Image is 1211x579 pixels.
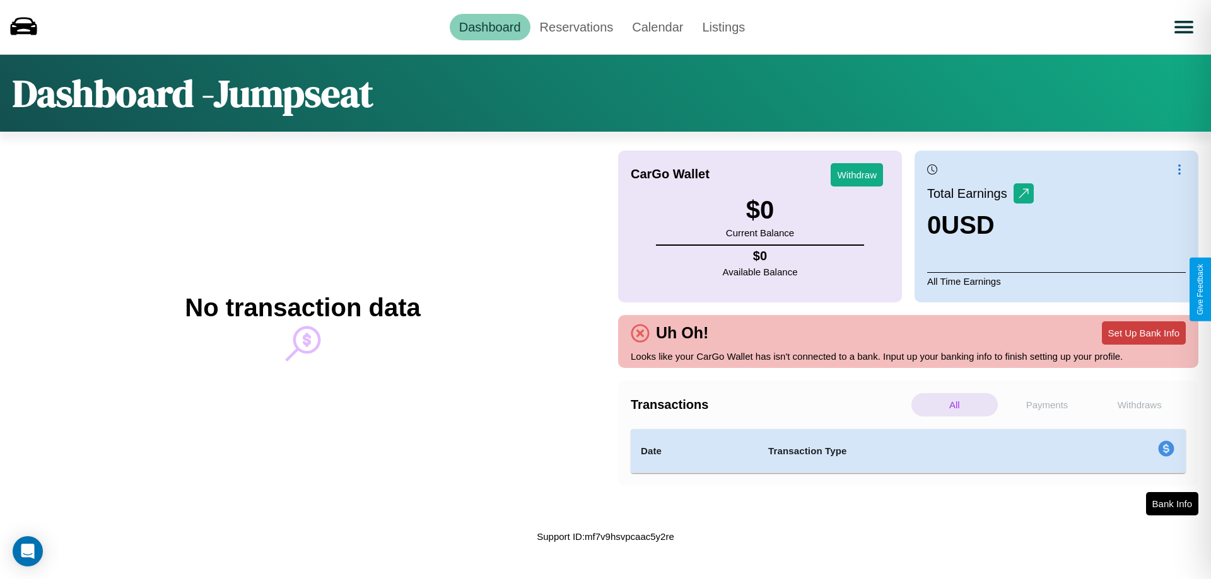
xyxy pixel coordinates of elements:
[1004,393,1091,416] p: Payments
[726,224,794,241] p: Current Balance
[723,263,798,280] p: Available Balance
[726,196,794,224] h3: $ 0
[927,182,1014,205] p: Total Earnings
[693,14,754,40] a: Listings
[1166,9,1202,45] button: Open menu
[631,429,1186,473] table: simple table
[450,14,530,40] a: Dashboard
[13,536,43,566] div: Open Intercom Messenger
[927,211,1034,239] h3: 0 USD
[641,444,748,459] h4: Date
[530,14,623,40] a: Reservations
[631,167,710,181] h4: CarGo Wallet
[1096,393,1183,416] p: Withdraws
[1196,264,1205,315] div: Give Feedback
[723,249,798,263] h4: $ 0
[631,398,908,412] h4: Transactions
[631,348,1186,365] p: Looks like your CarGo Wallet has isn't connected to a bank. Input up your banking info to finish ...
[537,528,674,545] p: Support ID: mf7v9hsvpcaac5y2re
[768,444,1055,459] h4: Transaction Type
[911,393,998,416] p: All
[831,163,883,186] button: Withdraw
[927,272,1186,290] p: All Time Earnings
[13,67,373,119] h1: Dashboard - Jumpseat
[1146,492,1198,515] button: Bank Info
[185,294,420,322] h2: No transaction data
[1102,321,1186,345] button: Set Up Bank Info
[623,14,693,40] a: Calendar
[650,324,715,342] h4: Uh Oh!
